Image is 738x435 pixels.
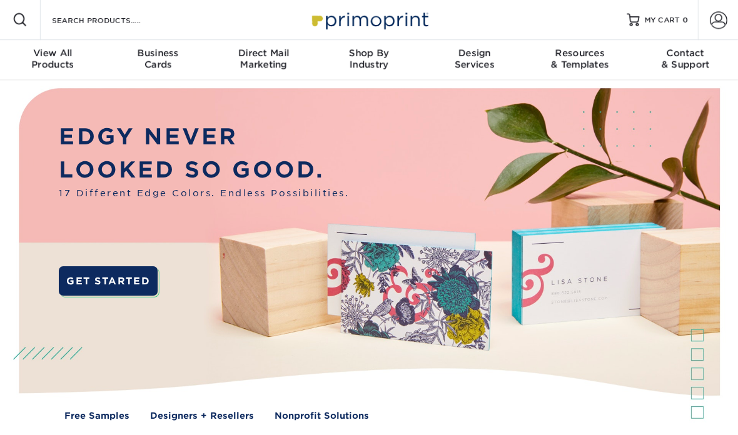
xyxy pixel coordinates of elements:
span: Direct Mail [211,47,316,59]
span: Design [422,47,527,59]
div: Cards [106,47,211,70]
a: Designers + Resellers [150,409,254,422]
a: Resources& Templates [527,40,633,80]
span: Contact [632,47,738,59]
p: LOOKED SO GOOD. [59,153,349,186]
span: 0 [682,16,688,24]
div: Services [422,47,527,70]
div: Industry [316,47,422,70]
a: GET STARTED [59,266,157,296]
a: Contact& Support [632,40,738,80]
div: Marketing [211,47,316,70]
a: Shop ByIndustry [316,40,422,80]
div: & Support [632,47,738,70]
span: Resources [527,47,633,59]
a: Free Samples [64,409,129,422]
span: Business [106,47,211,59]
a: BusinessCards [106,40,211,80]
span: 17 Different Edge Colors. Endless Possibilities. [59,186,349,199]
p: EDGY NEVER [59,120,349,153]
img: Primoprint [306,6,432,33]
div: & Templates [527,47,633,70]
a: Direct MailMarketing [211,40,316,80]
input: SEARCH PRODUCTS..... [51,12,173,27]
a: DesignServices [422,40,527,80]
a: Nonprofit Solutions [275,409,369,422]
span: Shop By [316,47,422,59]
span: MY CART [644,15,680,26]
